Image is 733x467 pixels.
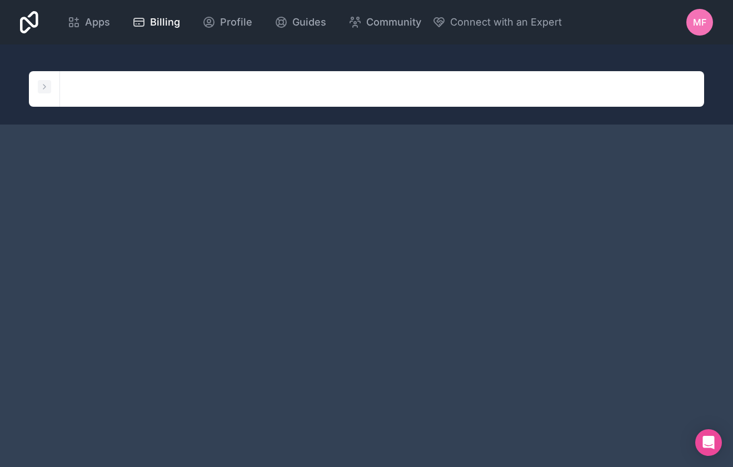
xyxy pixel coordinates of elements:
span: Connect with an Expert [450,14,562,30]
span: Community [366,14,421,30]
a: Profile [193,10,261,34]
div: Open Intercom Messenger [695,429,722,456]
span: Apps [85,14,110,30]
span: Profile [220,14,252,30]
a: Billing [123,10,189,34]
a: Guides [266,10,335,34]
a: Apps [58,10,119,34]
span: Billing [150,14,180,30]
a: Community [340,10,430,34]
button: Connect with an Expert [432,14,562,30]
span: Guides [292,14,326,30]
span: MF [693,16,706,29]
